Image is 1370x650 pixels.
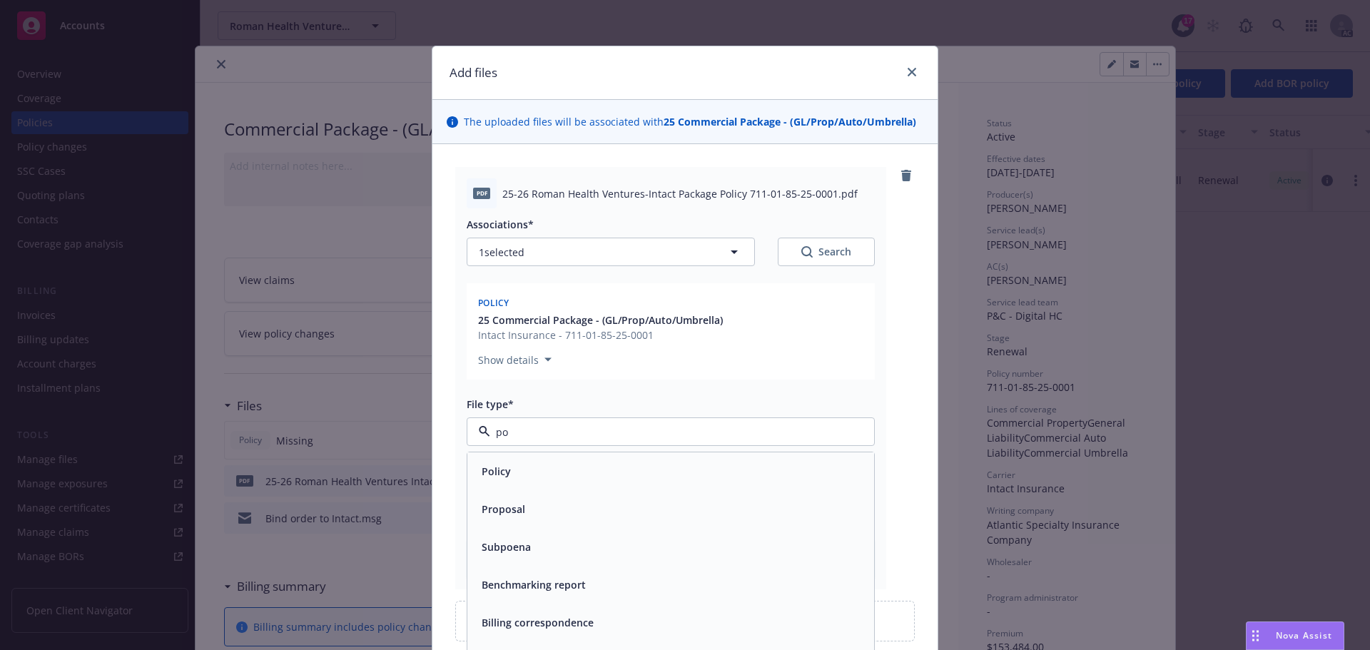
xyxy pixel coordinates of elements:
[1276,629,1332,641] span: Nova Assist
[482,539,531,554] button: Subpoena
[1247,622,1264,649] div: Drag to move
[482,464,511,479] button: Policy
[1246,621,1344,650] button: Nova Assist
[482,502,525,517] button: Proposal
[490,425,846,440] input: Filter by keyword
